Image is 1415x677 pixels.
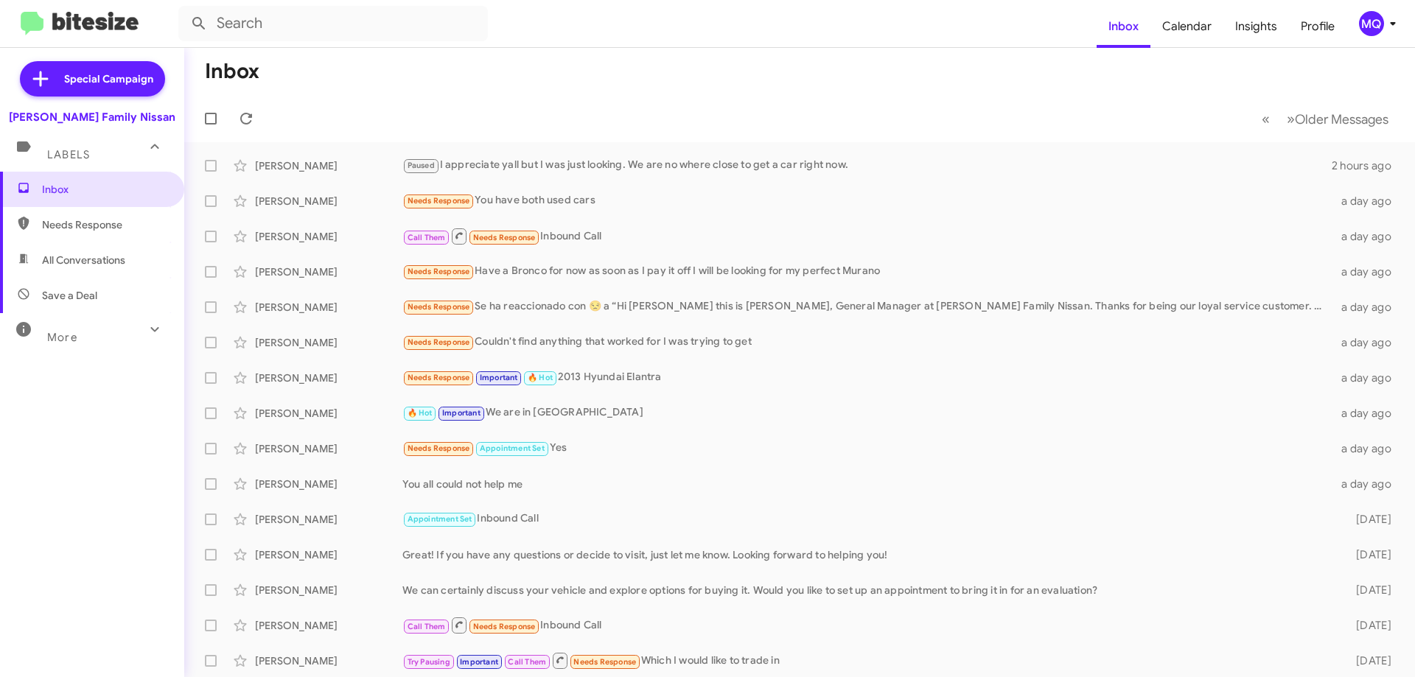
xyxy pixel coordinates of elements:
span: More [47,331,77,344]
div: Inbound Call [402,511,1332,527]
div: [DATE] [1332,583,1403,597]
div: a day ago [1332,264,1403,279]
div: [PERSON_NAME] [255,406,402,421]
div: 2013 Hyundai Elantra [402,369,1332,386]
span: Older Messages [1295,111,1388,127]
span: Call Them [408,233,446,242]
div: [PERSON_NAME] [255,300,402,315]
div: [DATE] [1332,618,1403,633]
span: Inbox [42,182,167,197]
span: 🔥 Hot [408,408,433,418]
div: Great! If you have any questions or decide to visit, just let me know. Looking forward to helping... [402,547,1332,562]
div: [PERSON_NAME] [255,618,402,633]
span: Needs Response [473,233,536,242]
div: Yes [402,440,1332,457]
div: [DATE] [1332,547,1403,562]
h1: Inbox [205,60,259,83]
span: Appointment Set [480,443,545,453]
span: 🔥 Hot [528,373,553,382]
div: You all could not help me [402,477,1332,491]
span: Needs Response [408,443,470,453]
span: Needs Response [408,267,470,276]
div: Inbound Call [402,227,1332,245]
button: Next [1278,104,1397,134]
span: Appointment Set [408,514,472,524]
div: [PERSON_NAME] [255,371,402,385]
span: Labels [47,148,90,161]
div: [PERSON_NAME] [255,335,402,350]
span: All Conversations [42,253,125,267]
div: [PERSON_NAME] [255,229,402,244]
div: [PERSON_NAME] [255,583,402,597]
span: Important [480,373,518,382]
span: Try Pausing [408,657,450,667]
span: « [1262,110,1270,128]
div: Se ha reaccionado con 😒 a “Hi [PERSON_NAME] this is [PERSON_NAME], General Manager at [PERSON_NAM... [402,298,1332,315]
span: Needs Response [408,373,470,382]
span: Save a Deal [42,288,97,303]
a: Inbox [1097,5,1150,48]
div: [PERSON_NAME] [255,194,402,208]
div: [DATE] [1332,653,1403,668]
div: 2 hours ago [1332,158,1403,173]
nav: Page navigation example [1254,104,1397,134]
div: a day ago [1332,229,1403,244]
div: MQ [1359,11,1384,36]
span: » [1287,110,1295,128]
input: Search [178,6,488,41]
div: We are in [GEOGRAPHIC_DATA] [402,404,1332,421]
div: [PERSON_NAME] [255,158,402,173]
div: Which I would like to trade in [402,651,1332,670]
div: You have both used cars [402,192,1332,209]
div: Couldn't find anything that worked for I was trying to get [402,334,1332,351]
span: Needs Response [408,337,470,347]
a: Profile [1289,5,1346,48]
span: Important [460,657,498,667]
div: [PERSON_NAME] [255,547,402,562]
div: a day ago [1332,335,1403,350]
div: Have a Bronco for now as soon as I pay it off I will be looking for my perfect Murano [402,263,1332,280]
div: I appreciate yall but I was just looking. We are no where close to get a car right now. [402,157,1332,174]
span: Needs Response [408,196,470,206]
div: [PERSON_NAME] [255,512,402,527]
div: [PERSON_NAME] [255,441,402,456]
button: Previous [1253,104,1279,134]
span: Needs Response [473,622,536,631]
div: Inbound Call [402,616,1332,634]
div: a day ago [1332,441,1403,456]
a: Calendar [1150,5,1223,48]
span: Important [442,408,481,418]
div: [DATE] [1332,512,1403,527]
div: a day ago [1332,406,1403,421]
div: [PERSON_NAME] Family Nissan [9,110,175,124]
span: Paused [408,161,435,170]
div: a day ago [1332,300,1403,315]
button: MQ [1346,11,1399,36]
div: a day ago [1332,194,1403,208]
div: We can certainly discuss your vehicle and explore options for buying it. Would you like to set up... [402,583,1332,597]
a: Insights [1223,5,1289,48]
span: Needs Response [573,657,636,667]
span: Call Them [508,657,546,667]
span: Special Campaign [64,71,153,86]
div: a day ago [1332,477,1403,491]
div: [PERSON_NAME] [255,264,402,279]
span: Call Them [408,622,446,631]
div: [PERSON_NAME] [255,477,402,491]
div: [PERSON_NAME] [255,653,402,668]
span: Needs Response [42,217,167,232]
a: Special Campaign [20,61,165,97]
span: Needs Response [408,302,470,312]
div: a day ago [1332,371,1403,385]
